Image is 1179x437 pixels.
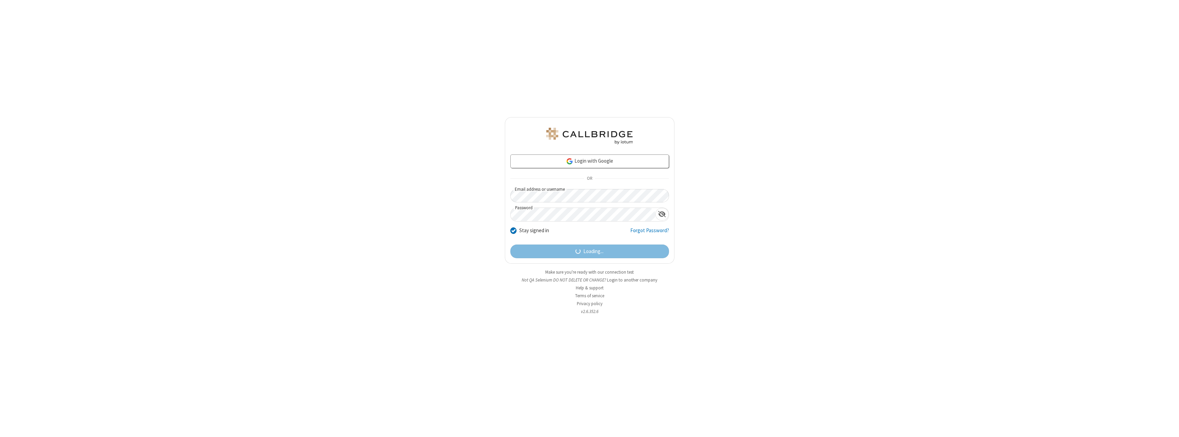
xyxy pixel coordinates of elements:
[511,208,655,221] input: Password
[545,128,634,144] img: QA Selenium DO NOT DELETE OR CHANGE
[655,208,669,221] div: Show password
[505,308,674,315] li: v2.6.352.6
[510,245,669,258] button: Loading...
[607,277,657,283] button: Login to another company
[576,285,604,291] a: Help & support
[505,277,674,283] li: Not QA Selenium DO NOT DELETE OR CHANGE?
[545,269,634,275] a: Make sure you're ready with our connection test
[575,293,604,299] a: Terms of service
[577,301,603,307] a: Privacy policy
[583,248,604,255] span: Loading...
[630,227,669,240] a: Forgot Password?
[519,227,549,235] label: Stay signed in
[510,154,669,168] a: Login with Google
[510,189,669,202] input: Email address or username
[566,158,573,165] img: google-icon.png
[584,174,595,184] span: OR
